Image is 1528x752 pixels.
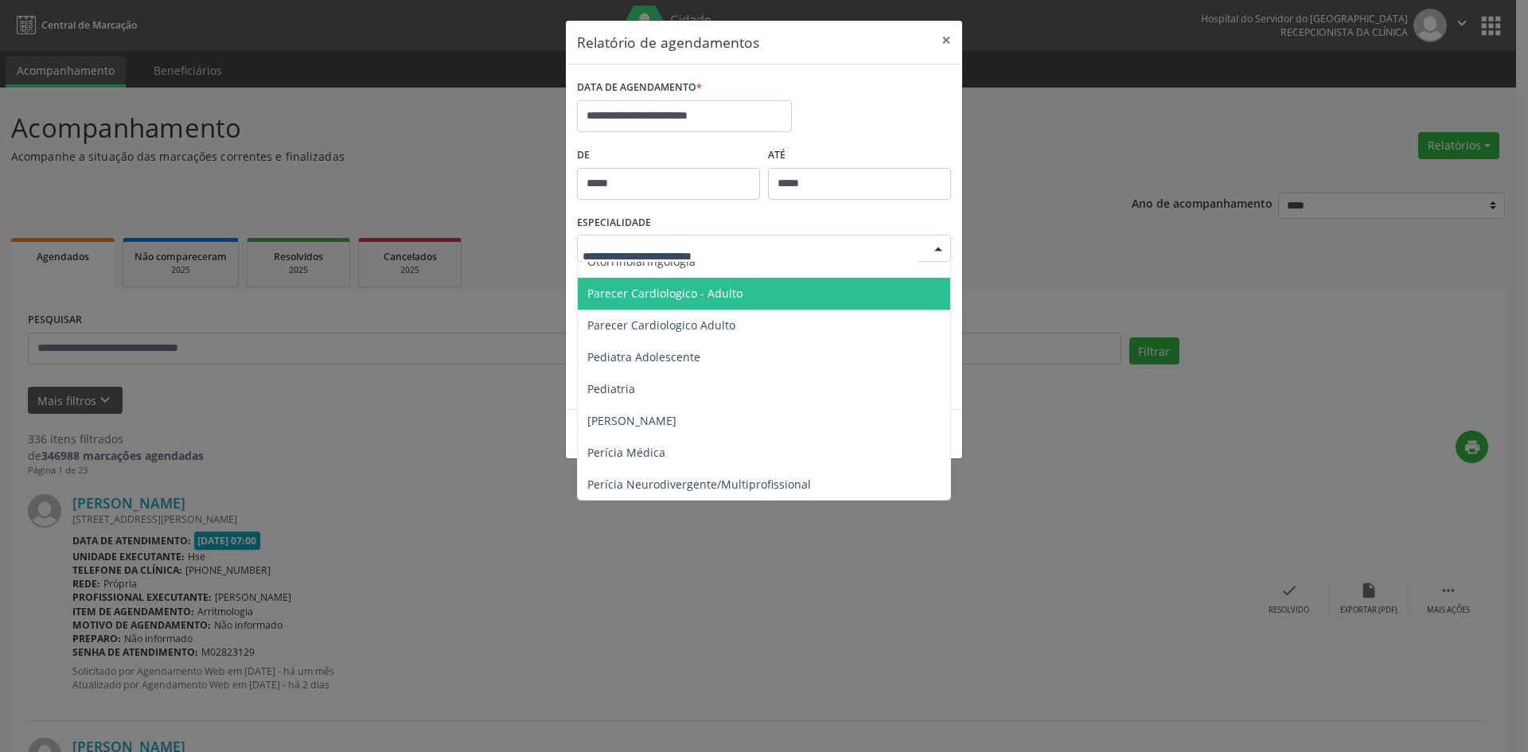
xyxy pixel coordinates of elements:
label: De [577,143,760,168]
h5: Relatório de agendamentos [577,32,759,53]
span: Pediatria [587,381,635,396]
label: ESPECIALIDADE [577,211,651,236]
span: Perícia Neurodivergente/Multiprofissional [587,477,811,492]
button: Close [930,21,962,60]
span: Parecer Cardiologico - Adulto [587,286,743,301]
span: [PERSON_NAME] [587,413,676,428]
label: ATÉ [768,143,951,168]
span: Perícia Médica [587,445,665,460]
label: DATA DE AGENDAMENTO [577,76,702,100]
span: Pediatra Adolescente [587,349,700,364]
span: Otorrinolaringologia [587,254,696,269]
span: Parecer Cardiologico Adulto [587,318,735,333]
